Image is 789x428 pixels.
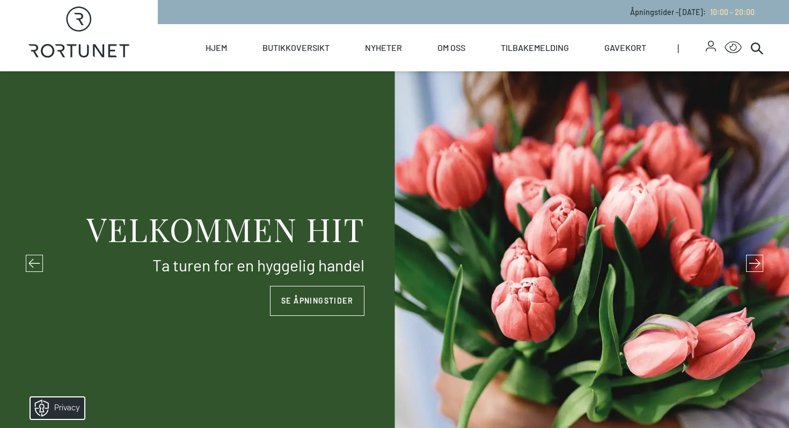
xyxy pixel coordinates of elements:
[270,286,364,316] a: SE ÅPNINGSTIDER
[86,212,365,245] div: VELKOMMEN HIT
[365,24,402,71] a: Nyheter
[725,39,742,56] button: Open Accessibility Menu
[604,24,646,71] a: Gavekort
[501,24,569,71] a: Tilbakemelding
[437,24,465,71] a: Om oss
[206,24,227,71] a: Hjem
[630,6,755,18] p: Åpningstider - [DATE] :
[706,8,755,17] a: 10:00 - 20:00
[710,8,755,17] span: 10:00 - 20:00
[152,253,364,277] div: Ta turen for en hyggelig handel
[262,24,330,71] a: Butikkoversikt
[11,394,98,423] iframe: Manage Preferences
[677,24,706,71] span: |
